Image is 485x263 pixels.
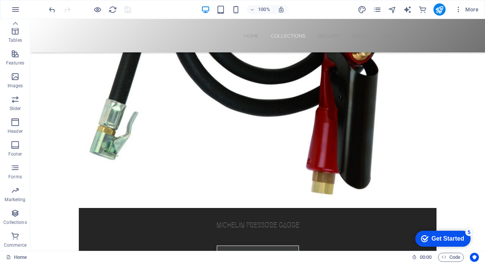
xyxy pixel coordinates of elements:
p: Marketing [5,197,25,203]
span: : [425,254,426,260]
i: Pages (Ctrl+Alt+S) [373,5,382,14]
i: Publish [435,5,444,14]
h6: 100% [258,5,270,14]
i: Design (Ctrl+Alt+Y) [358,5,366,14]
p: Footer [8,151,22,157]
p: Features [6,60,24,66]
p: Tables [8,37,22,43]
button: Usercentrics [470,253,479,262]
p: Commerce [4,242,27,248]
a: Click to cancel selection. Double-click to open Pages [6,253,27,262]
p: Header [8,128,23,134]
i: Commerce [418,5,427,14]
i: Undo: Add element (Ctrl+Z) [48,5,56,14]
div: Get Started 5 items remaining, 0% complete [6,4,61,20]
button: Code [438,253,464,262]
button: undo [47,5,56,14]
p: Forms [8,174,22,180]
span: More [455,6,479,13]
button: 100% [247,5,274,14]
h6: Session time [412,253,432,262]
button: navigator [388,5,397,14]
i: AI Writer [403,5,412,14]
button: More [452,3,482,16]
button: reload [108,5,117,14]
button: pages [373,5,382,14]
i: Navigator [388,5,397,14]
button: design [358,5,367,14]
button: text_generator [403,5,412,14]
i: On resize automatically adjust zoom level to fit chosen device. [278,6,285,13]
button: publish [433,3,446,16]
p: Images [8,83,23,89]
button: commerce [418,5,427,14]
div: 5 [56,2,64,9]
span: Code [441,253,460,262]
p: Collections [3,219,27,225]
div: Get Started [22,8,55,15]
span: 00 00 [420,253,432,262]
p: Slider [9,106,21,112]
